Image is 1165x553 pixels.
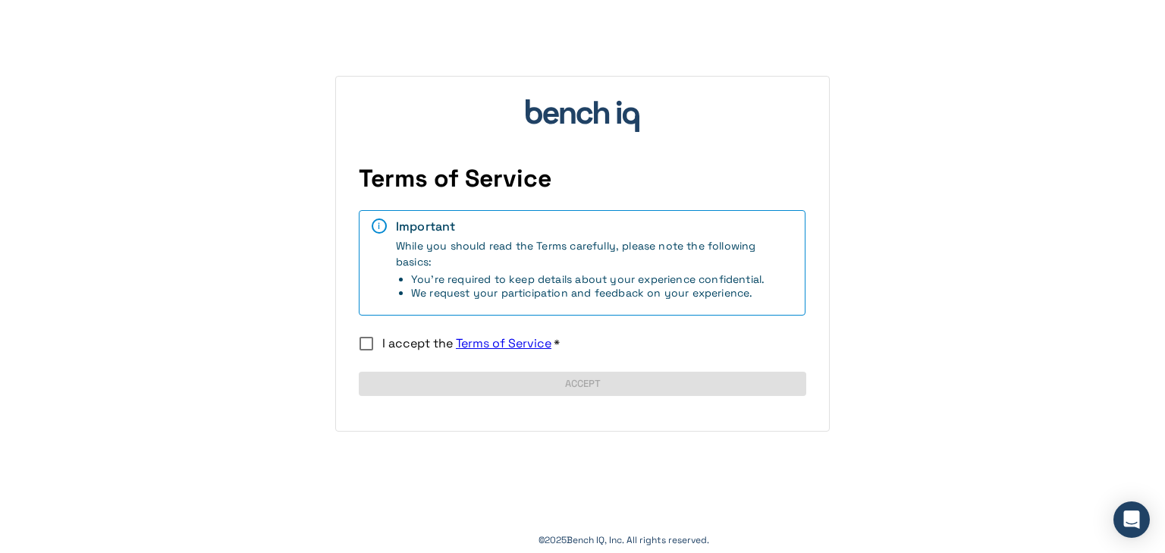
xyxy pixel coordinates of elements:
div: Open Intercom Messenger [1113,501,1150,538]
span: I accept the [382,335,551,351]
img: bench_iq_logo.svg [526,99,639,132]
a: Terms of Service [456,335,551,351]
li: We request your participation and feedback on your experience. [411,286,793,300]
div: i [372,218,387,234]
div: Important [396,218,793,234]
li: You're required to keep details about your experience confidential. [411,272,793,286]
h4: Terms of Service [359,164,806,194]
span: While you should read the Terms carefully, please note the following basics: [396,239,793,300]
